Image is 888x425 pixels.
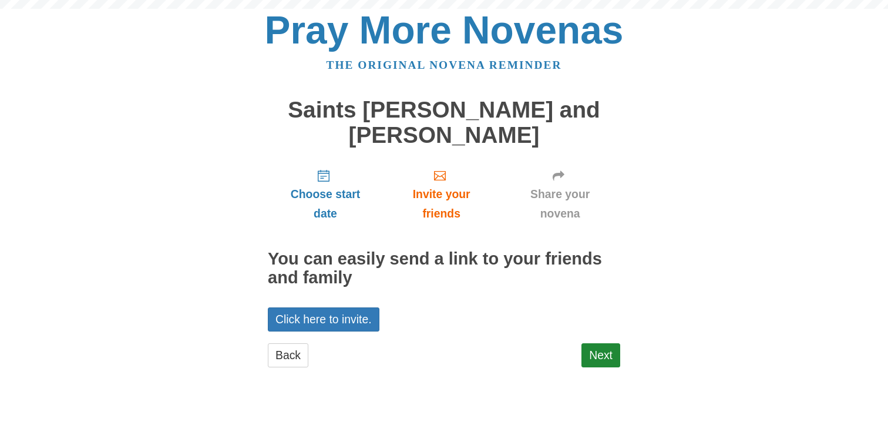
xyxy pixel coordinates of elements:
[327,59,562,71] a: The original novena reminder
[280,185,371,223] span: Choose start date
[268,98,620,148] h1: Saints [PERSON_NAME] and [PERSON_NAME]
[268,343,308,367] a: Back
[395,185,488,223] span: Invite your friends
[268,307,379,332] a: Click here to invite.
[500,159,620,229] a: Share your novena
[581,343,620,367] a: Next
[512,185,608,223] span: Share your novena
[268,250,620,287] h2: You can easily send a link to your friends and family
[265,8,624,52] a: Pray More Novenas
[268,159,383,229] a: Choose start date
[383,159,500,229] a: Invite your friends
